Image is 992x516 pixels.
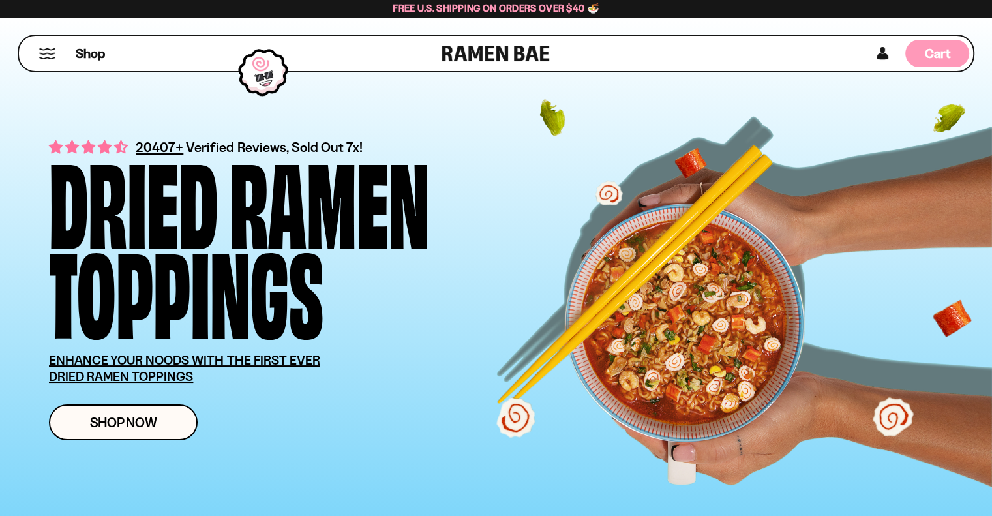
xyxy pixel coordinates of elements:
a: Shop [76,40,105,67]
span: Shop [76,45,105,63]
span: Cart [925,46,950,61]
div: Toppings [49,243,323,333]
div: Ramen [230,154,429,243]
span: Shop Now [90,416,157,429]
span: Free U.S. Shipping on Orders over $40 🍜 [393,2,599,14]
a: Shop Now [49,404,198,440]
div: Dried [49,154,218,243]
u: ENHANCE YOUR NOODS WITH THE FIRST EVER DRIED RAMEN TOPPINGS [49,352,320,384]
div: Cart [905,36,969,71]
button: Mobile Menu Trigger [38,48,56,59]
